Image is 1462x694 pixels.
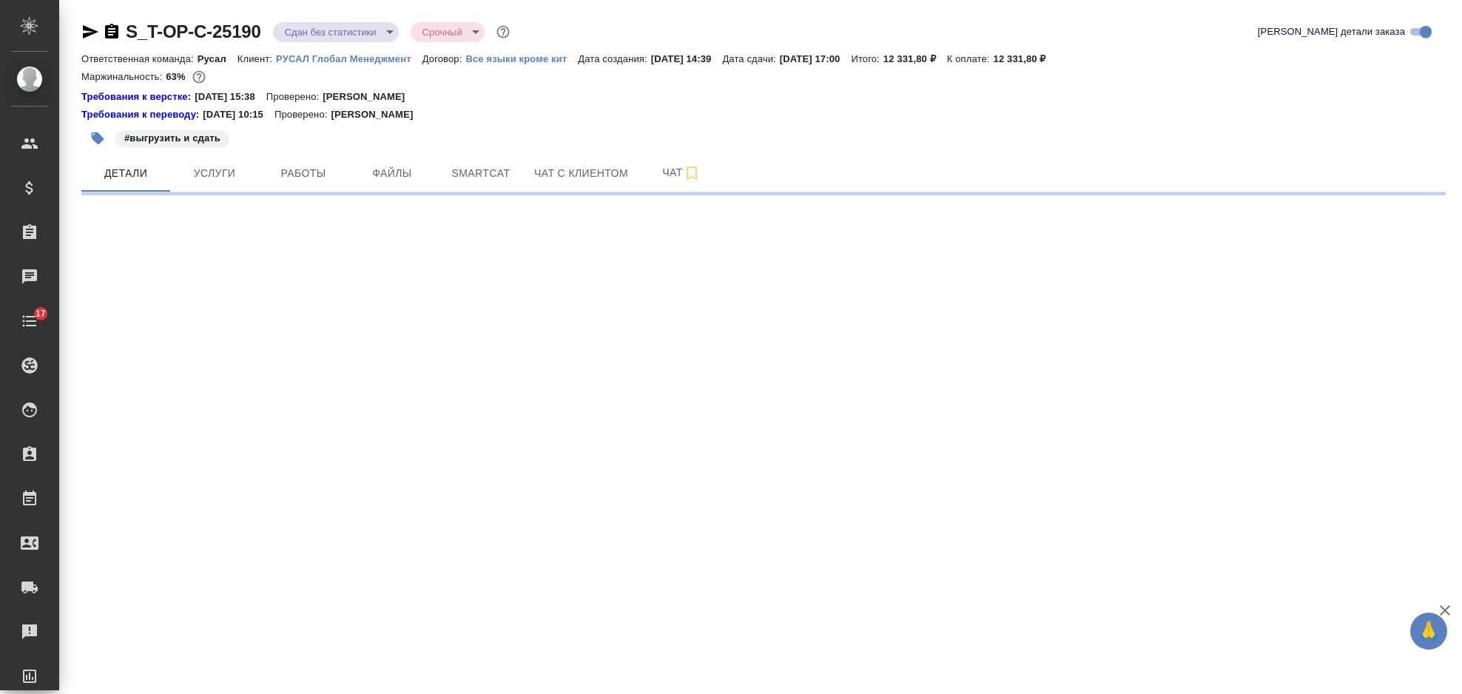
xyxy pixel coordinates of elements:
a: Все языки кроме кит [465,52,578,64]
p: РУСАЛ Глобал Менеджмент [276,53,422,64]
span: выгрузить и сдать [114,131,231,144]
p: [DATE] 17:00 [780,53,852,64]
div: Сдан без статистики [273,22,399,42]
p: #выгрузить и сдать [124,131,220,146]
a: Требования к верстке: [81,90,195,104]
span: Чат [646,164,717,182]
p: Маржинальность: [81,71,166,82]
span: Smartcat [445,164,516,183]
p: 12 331,80 ₽ [883,53,947,64]
span: Файлы [357,164,428,183]
span: Чат с клиентом [534,164,628,183]
a: РУСАЛ Глобал Менеджмент [276,52,422,64]
div: Нажми, чтобы открыть папку с инструкцией [81,107,203,122]
p: [PERSON_NAME] [323,90,416,104]
span: 🙏 [1416,616,1441,647]
p: 12 331,80 ₽ [994,53,1057,64]
p: [PERSON_NAME] [331,107,424,122]
button: 🙏 [1410,613,1447,650]
p: Проверено: [266,90,323,104]
p: [DATE] 14:39 [651,53,723,64]
a: S_T-OP-C-25190 [126,21,261,41]
a: 17 [4,303,55,340]
button: Добавить тэг [81,122,114,155]
p: [DATE] 15:38 [195,90,266,104]
p: Все языки кроме кит [465,53,578,64]
button: Скопировать ссылку для ЯМессенджера [81,23,99,41]
p: К оплате: [947,53,994,64]
a: Требования к переводу: [81,107,203,122]
button: Доп статусы указывают на важность/срочность заказа [493,22,513,41]
button: 1740.50 RUB; 1048.50 UAH; [189,67,209,87]
p: Договор: [422,53,466,64]
button: Срочный [418,26,467,38]
span: Работы [268,164,339,183]
div: Нажми, чтобы открыть папку с инструкцией [81,90,195,104]
div: Сдан без статистики [411,22,485,42]
p: Дата создания: [578,53,650,64]
p: Итого: [851,53,883,64]
p: Русал [198,53,238,64]
span: Детали [90,164,161,183]
svg: Подписаться [683,164,701,182]
p: Ответственная команда: [81,53,198,64]
p: Клиент: [238,53,276,64]
span: 17 [27,306,55,321]
button: Скопировать ссылку [103,23,121,41]
button: Сдан без статистики [280,26,381,38]
p: Дата сдачи: [722,53,779,64]
p: Проверено: [274,107,331,122]
p: 63% [166,71,189,82]
span: [PERSON_NAME] детали заказа [1258,24,1405,39]
span: Услуги [179,164,250,183]
p: [DATE] 10:15 [203,107,274,122]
